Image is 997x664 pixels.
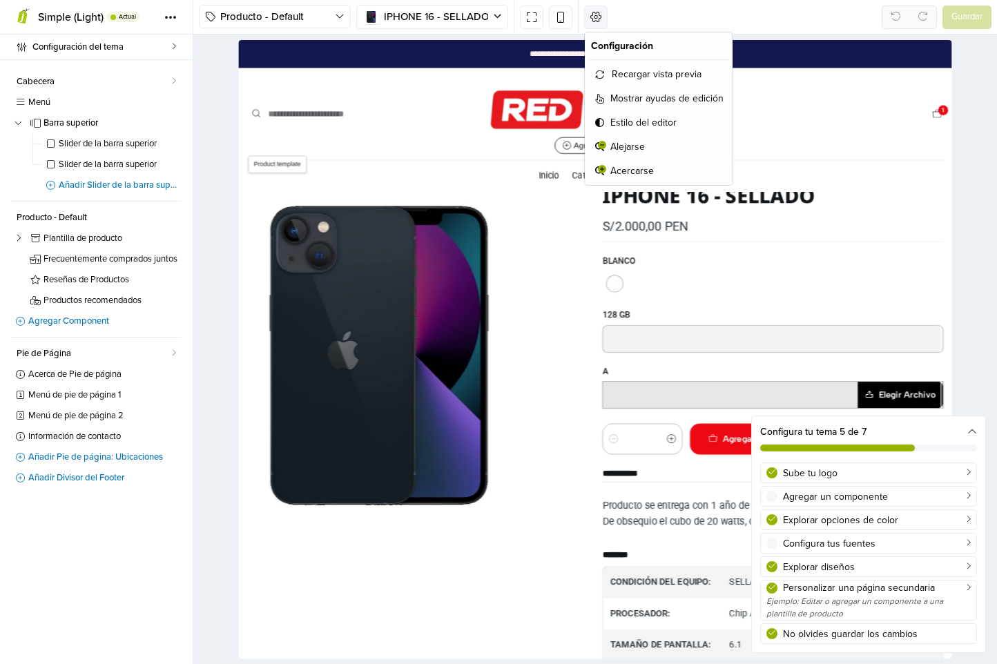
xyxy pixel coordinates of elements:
[760,462,977,483] a: Sube tu logo
[588,160,729,182] button: Acercarse
[9,146,318,558] img: IPHONE 16 - SELLADO 1
[783,466,971,480] div: Sube tu logo
[11,248,182,269] a: Frecuentemente comprados juntos
[11,343,182,364] a: Pie de Página
[26,175,182,195] a: Añadir Slider de la barra superior
[537,621,783,655] div: Chip A15
[783,560,971,574] div: Explorar diseños
[32,37,171,57] span: Configuración del tema
[588,112,729,133] button: Estilo del editor
[768,72,784,92] button: Carro
[405,585,537,620] div: CONDICIÓN DEL EQUIPO:
[59,160,182,169] span: Slider de la barra superior
[28,473,182,482] span: Añadir Divisor del Footer
[43,296,182,305] span: Productos recomendados
[470,427,493,460] button: Aumentar cantidad
[783,489,971,504] div: Agregar un componente
[17,213,182,222] span: Producto - Default
[11,71,182,92] a: Cabecera
[783,536,971,551] div: Configura tus fuentes
[688,380,783,409] label: Elegir Archivo
[588,88,729,109] button: Mostrar ayudas de edición
[783,513,971,527] div: Explorar opciones de color
[537,585,783,620] div: SELLADO
[11,113,182,133] a: Barra superior
[405,301,436,311] div: 128 GB
[11,311,182,331] a: Agregar Component
[752,416,985,460] div: Configura tu tema 5 de 7
[8,68,32,96] button: Buscar
[17,77,171,86] span: Cabecera
[11,269,182,290] a: Reseñas de Productos
[28,453,182,462] span: Añadir Pie de página: Ubicaciones
[199,5,351,28] button: Producto - Default
[409,261,429,281] span: BLANCO
[11,128,76,148] span: Product template
[351,108,463,127] button: Agregar Component
[119,14,136,20] span: Actual
[405,163,784,182] h1: IPHONE 16 - SELLADO
[405,427,429,460] button: Reducir cantidad
[777,72,788,84] div: 1
[28,411,182,420] span: Menú de pie de página 2
[11,384,182,405] a: Menú de pie de página 1
[766,595,971,620] div: Ejemplo: Editar o agregar un componente a una plantilla de producto
[11,228,182,248] a: Plantilla de producto
[41,154,182,175] a: Slider de la barra superior
[17,349,171,358] span: Pie de Página
[38,10,104,24] span: Simple (Light)
[405,241,441,251] div: BLANCO
[41,133,182,154] a: Slider de la barra superior
[588,136,729,157] button: Alejarse
[783,627,971,641] div: No olvides guardar los cambios
[43,234,182,243] span: Plantilla de producto
[43,119,182,128] span: Barra superior
[11,426,182,447] a: Información de contacto
[610,115,677,130] span: Estilo del editor
[405,364,411,373] div: a
[9,146,318,558] div: 1 / 1
[539,438,617,448] span: Agregar al Carrito
[11,92,182,113] a: Menú
[405,508,784,545] div: Producto se entrega con 1 año de garantia. De obsequio el cubo de 20 watts, case y protector de p...
[11,447,182,467] a: Añadir Pie de página: Ubicaciones
[43,255,182,264] span: Frecuentemente comprados juntos
[405,199,500,213] span: S/2.000,00 PEN
[11,467,182,488] a: Añadir Divisor del Footer
[371,133,410,168] a: Catálogo
[942,6,991,29] button: Guardar
[951,10,983,24] span: Guardar
[425,133,459,168] a: Contact
[333,133,356,168] a: Inicio
[502,426,637,460] button: Agregar al Carrito
[28,370,182,379] span: Acerca de Pie de página
[273,48,519,117] img: RED MOVIL STORE
[783,580,971,595] div: Personalizar una página secundaria
[11,405,182,426] a: Menú de pie de página 2
[28,317,182,326] span: Agregar Component
[59,139,182,148] span: Slider de la barra superior
[28,432,182,441] span: Información de contacto
[760,424,977,439] div: Configura tu tema 5 de 7
[28,98,182,107] span: Menú
[11,290,182,311] a: Productos recomendados
[361,112,454,122] span: Agregar Component
[28,391,182,400] span: Menú de pie de página 1
[59,181,182,190] span: Añadir Slider de la barra superior
[646,426,784,460] button: Comprar ahora
[405,621,537,655] div: PROCESADOR:
[220,9,335,25] span: Producto - Default
[588,64,729,85] button: Recargar vista previa
[43,275,182,284] span: Reseñas de Productos
[11,364,182,384] a: Acerca de Pie de página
